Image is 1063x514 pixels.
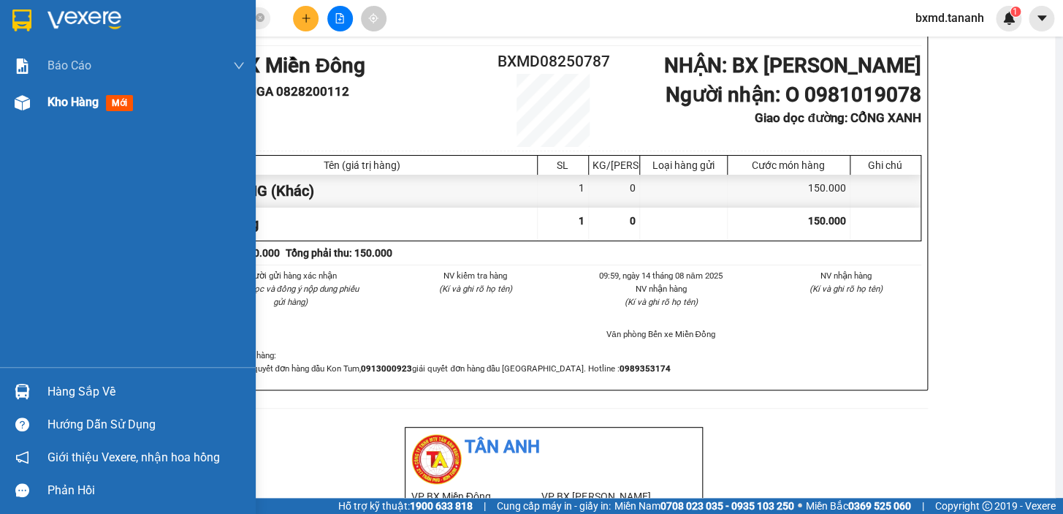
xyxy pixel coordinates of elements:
div: BX Miền Đông [12,12,115,48]
p: giải quyết đơn hàng đầu Kon Tum, giải quyết đơn hàng đầu [GEOGRAPHIC_DATA]. Hotline : [186,362,921,375]
div: KG/[PERSON_NAME] [593,159,636,171]
li: 09:59, ngày 14 tháng 08 năm 2025 [586,269,736,282]
i: (Kí và ghi rõ họ tên) [809,284,883,294]
div: SL [541,159,584,171]
li: NV kiểm tra hàng [400,269,551,282]
span: caret-down [1035,12,1048,25]
img: logo.jpg [411,434,462,485]
span: question-circle [15,417,29,431]
li: Người gửi hàng xác nhận [216,269,366,282]
span: | [922,498,924,514]
div: Phản hồi [47,480,245,502]
div: Loại hàng gửi [644,159,723,171]
strong: 0913000923 [361,363,412,374]
span: aim [368,13,378,23]
span: close-circle [256,12,264,26]
div: Hướng dẫn sử dụng [47,414,245,436]
span: plus [301,13,311,23]
span: Nhận: [125,14,160,29]
div: Ghi chú [854,159,917,171]
div: 0917687799 [125,65,243,86]
li: Tân Anh [411,434,696,461]
img: icon-new-feature [1002,12,1016,25]
span: Báo cáo [47,56,91,75]
span: Gửi: [12,14,35,29]
div: A THIỆN [125,48,243,65]
span: 1 [1013,7,1018,17]
li: VP BX [PERSON_NAME] [541,488,672,504]
span: Hỗ trợ kỹ thuật: [338,498,473,514]
span: | [484,498,486,514]
b: Tổng phải thu: 150.000 [286,247,392,259]
button: aim [361,6,386,31]
button: caret-down [1029,6,1054,31]
strong: 0708 023 035 - 0935 103 250 [660,500,794,512]
span: 0 [630,215,636,227]
div: HUYỀN [12,48,115,65]
strong: 0369 525 060 [848,500,911,512]
i: (Kí và ghi rõ họ tên) [624,297,697,307]
span: copyright [982,501,992,511]
h2: BXMD08250787 [492,50,615,74]
b: Giao dọc đường: CỔNG XANH [755,110,921,125]
div: 1 [538,175,589,208]
span: Miền Bắc [806,498,911,514]
b: NHẬN : BX [PERSON_NAME] [663,53,921,78]
div: Tên (giá trị hàng) [191,159,533,171]
span: notification [15,450,29,464]
div: Quy định nhận/gửi hàng : [186,349,921,375]
b: GỬI : BX Miền Đông [186,53,365,78]
i: (Tôi đã đọc và đồng ý nộp dung phiếu gửi hàng) [221,284,359,307]
img: solution-icon [15,58,30,74]
i: (Kí và ghi rõ họ tên) [439,284,512,294]
span: Giới thiệu Vexere, nhận hoa hồng [47,448,220,466]
div: Cước món hàng [731,159,846,171]
span: Cung cấp máy in - giấy in: [497,498,611,514]
img: warehouse-icon [15,384,30,399]
span: message [15,483,29,497]
li: NV nhận hàng [771,269,921,282]
div: Hàng sắp về [47,381,245,403]
span: down [233,60,245,72]
img: logo-vxr [12,10,31,31]
span: CC : [123,98,143,113]
img: warehouse-icon [15,95,30,110]
div: 0 [589,175,640,208]
span: bxmd.tananh [904,9,996,27]
span: ⚪️ [798,503,802,509]
span: 150.000 [808,215,846,227]
strong: 1900 633 818 [410,500,473,512]
strong: 0989353174 [620,363,671,374]
div: 3 CÁI LÒNG (Khác) [187,175,538,208]
li: NV nhận hàng [586,282,736,295]
b: Người gửi : NGA 0828200112 [186,84,349,99]
div: 0382836611 [12,65,115,86]
span: Kho hàng [47,95,99,109]
li: VP BX Miền Đông [411,488,542,504]
span: mới [106,95,133,111]
span: file-add [335,13,345,23]
span: Miền Nam [614,498,794,514]
div: 150.000 [728,175,850,208]
div: BX [PERSON_NAME] [125,12,243,48]
span: close-circle [256,13,264,22]
li: Văn phòng Bến xe Miền Đồng [586,328,736,341]
b: Người nhận : O 0981019078 [665,83,921,107]
button: plus [293,6,319,31]
div: 150.000 [123,94,244,115]
span: 1 [579,215,584,227]
sup: 1 [1010,7,1021,17]
button: file-add [327,6,353,31]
